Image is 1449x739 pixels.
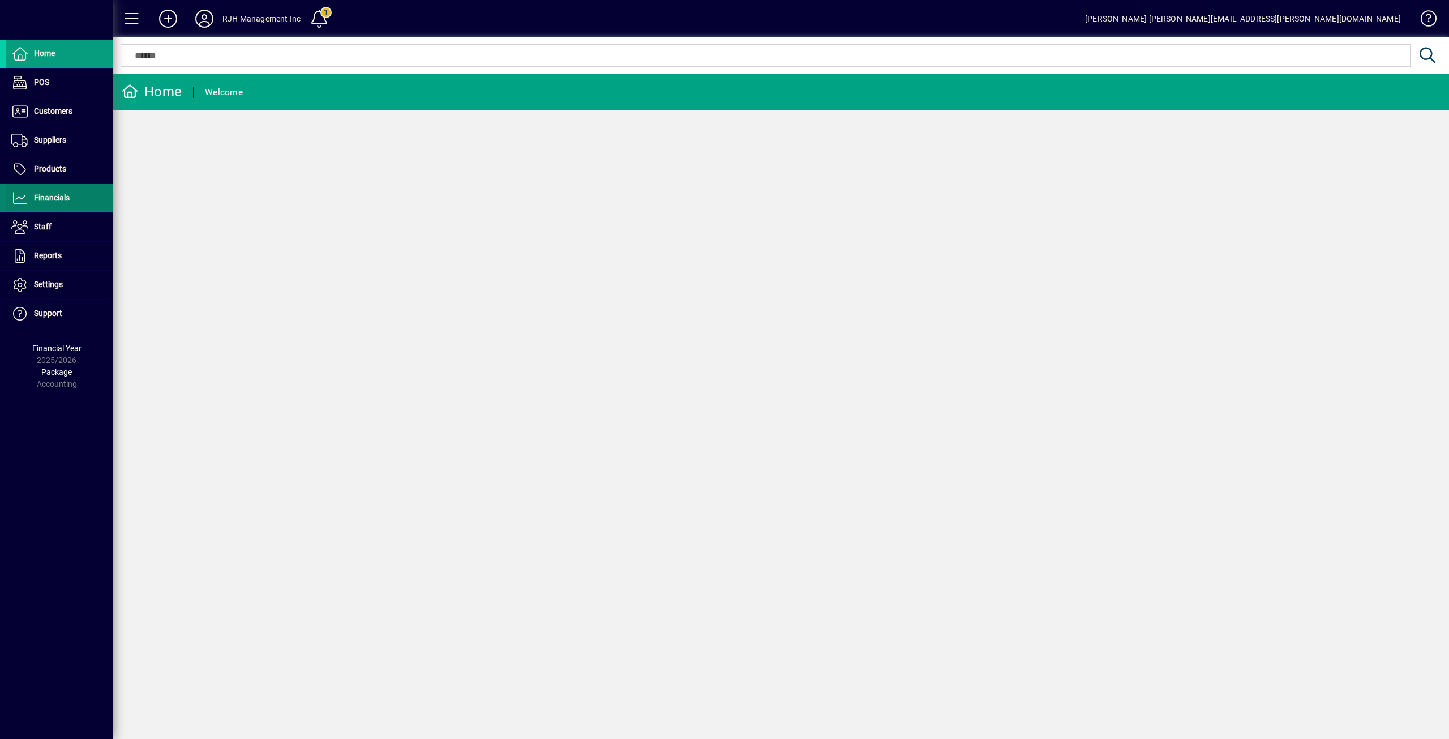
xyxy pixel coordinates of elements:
[34,222,52,231] span: Staff
[34,106,72,116] span: Customers
[6,97,113,126] a: Customers
[6,126,113,155] a: Suppliers
[6,271,113,299] a: Settings
[122,83,182,101] div: Home
[34,309,62,318] span: Support
[34,280,63,289] span: Settings
[1412,2,1435,39] a: Knowledge Base
[222,10,301,28] div: RJH Management Inc
[6,69,113,97] a: POS
[6,184,113,212] a: Financials
[6,242,113,270] a: Reports
[1085,10,1401,28] div: [PERSON_NAME] [PERSON_NAME][EMAIL_ADDRESS][PERSON_NAME][DOMAIN_NAME]
[6,300,113,328] a: Support
[34,193,70,202] span: Financials
[205,83,243,101] div: Welcome
[186,8,222,29] button: Profile
[34,164,66,173] span: Products
[34,49,55,58] span: Home
[34,135,66,144] span: Suppliers
[41,368,72,377] span: Package
[32,344,82,353] span: Financial Year
[34,78,49,87] span: POS
[6,213,113,241] a: Staff
[6,155,113,183] a: Products
[150,8,186,29] button: Add
[34,251,62,260] span: Reports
